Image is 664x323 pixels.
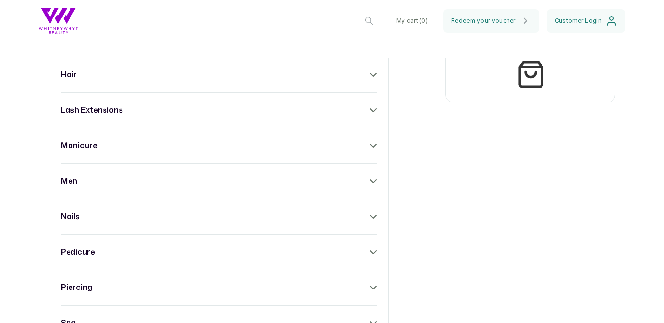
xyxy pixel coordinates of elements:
h3: nails [61,211,80,222]
h3: men [61,175,77,187]
button: Redeem your voucher [443,9,539,33]
img: business logo [39,8,78,34]
h3: manicure [61,140,97,152]
h3: piercing [61,282,92,293]
span: Customer Login [555,17,602,25]
button: Customer Login [547,9,625,33]
h3: hair [61,69,77,81]
h3: pedicure [61,246,95,258]
h3: lash extensions [61,104,123,116]
span: Redeem your voucher [451,17,516,25]
button: My cart (0) [388,9,436,33]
